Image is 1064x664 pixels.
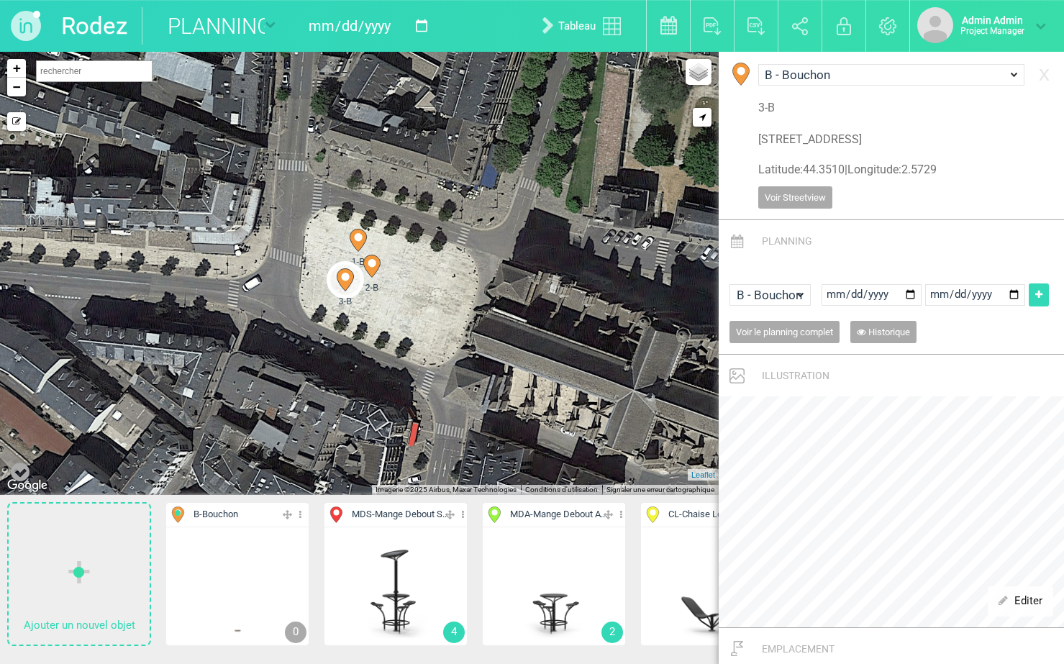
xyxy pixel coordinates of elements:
a: Layers [686,59,711,85]
a: Editer [988,586,1053,616]
img: IMP_ICON_emplacement.svg [731,641,744,656]
a: Tableau [531,3,639,49]
img: tableau.svg [603,17,621,35]
span: CL - Chaise Longue [668,508,742,522]
img: 072022942021.png [519,533,588,640]
span: 2-B [353,281,391,294]
span: MDS - Mange Debout S... [352,508,442,522]
a: Rodez [61,7,127,45]
div: 0 [285,622,306,643]
img: locked.svg [837,17,851,35]
img: share.svg [792,17,809,35]
a: Zoom out [7,78,26,96]
span: Illustration [762,370,829,381]
img: 071905323924.png [203,533,272,640]
a: Zoom in [7,59,26,78]
a: Leaflet [691,470,715,479]
p: Ajouter un nouvel objet [9,614,150,637]
a: x [1032,59,1057,88]
span: B - Bouchon [194,508,238,522]
a: Voir le planning complet [729,321,840,344]
div: 4 [443,622,465,643]
p: Latitude : 44.3510 | Longitude : 2.5729 [758,162,1024,178]
span: Emplacement [762,643,835,655]
a: Voir Streetview [758,186,832,209]
img: default_avatar.png [917,7,953,43]
strong: Admin Admin [960,14,1024,26]
img: export_pdf.svg [704,17,722,35]
span: Planning [762,235,812,247]
a: Admin AdminProject Manager [917,7,1046,43]
div: 2 [601,622,623,643]
p: 3-B [758,100,1024,117]
button: Historique [850,321,917,344]
span: MDA - Mange Debout A... [510,508,600,522]
img: 072020558907.png [678,533,747,640]
img: 071718500285.png [361,533,430,640]
img: export_csv.svg [747,17,765,35]
input: rechercher [36,60,153,82]
p: Project Manager [960,26,1024,36]
img: IMP_ICON_integration.svg [729,368,745,383]
a: Ajouter un nouvel objet [9,504,150,645]
span: 1-B [340,255,377,268]
span: 3-B [330,295,360,308]
input: Adresse [758,124,1024,155]
img: settings.svg [879,17,897,35]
